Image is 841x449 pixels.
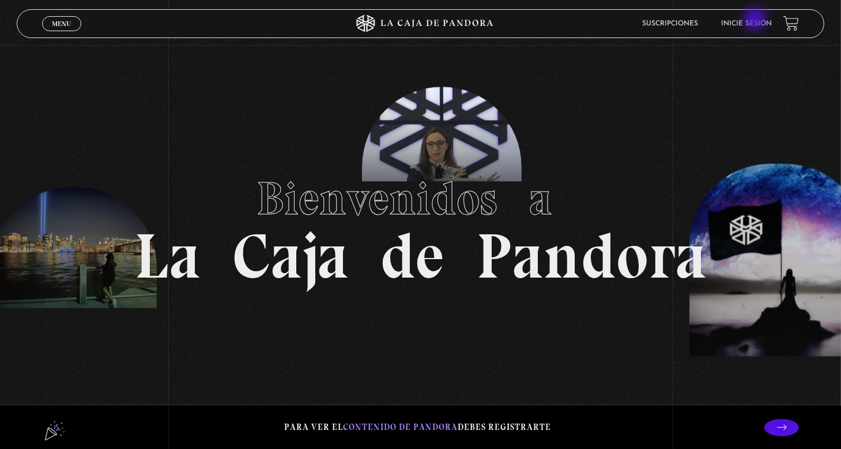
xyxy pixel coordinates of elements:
span: Bienvenidos a [257,171,584,226]
span: Menu [52,20,71,27]
p: Para ver el debes registrarte [284,420,551,435]
span: contenido de Pandora [343,422,458,432]
a: View your shopping cart [783,16,799,31]
h1: La Caja de Pandora [134,161,707,288]
a: Suscripciones [642,20,698,27]
a: Inicie sesión [721,20,772,27]
span: Cerrar [48,29,76,38]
